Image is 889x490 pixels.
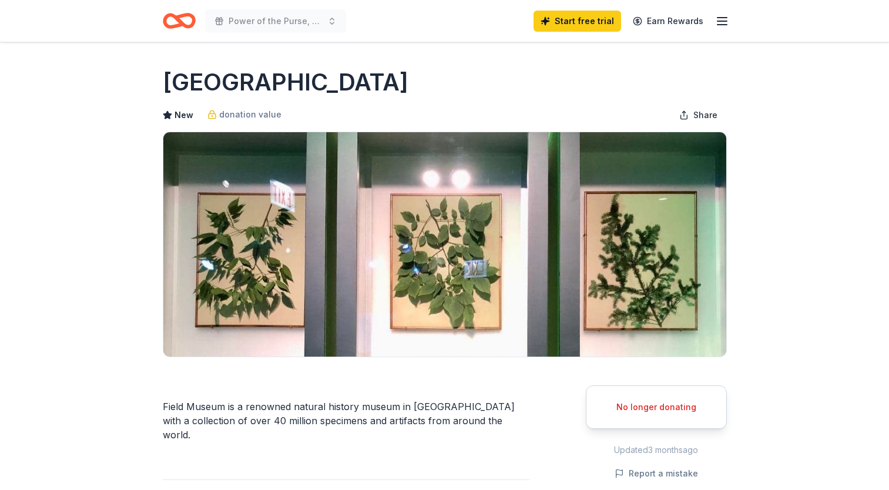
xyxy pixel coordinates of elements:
[229,14,323,28] span: Power of the Purse, Women United
[163,7,196,35] a: Home
[601,400,712,414] div: No longer donating
[163,400,529,442] div: Field Museum is a renowned natural history museum in [GEOGRAPHIC_DATA] with a collection of over ...
[670,103,727,127] button: Share
[626,11,710,32] a: Earn Rewards
[615,466,698,481] button: Report a mistake
[163,66,408,99] h1: [GEOGRAPHIC_DATA]
[693,108,717,122] span: Share
[207,108,281,122] a: donation value
[205,9,346,33] button: Power of the Purse, Women United
[219,108,281,122] span: donation value
[175,108,193,122] span: New
[163,132,726,357] img: Image for Field Museum
[586,443,727,457] div: Updated 3 months ago
[534,11,621,32] a: Start free trial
